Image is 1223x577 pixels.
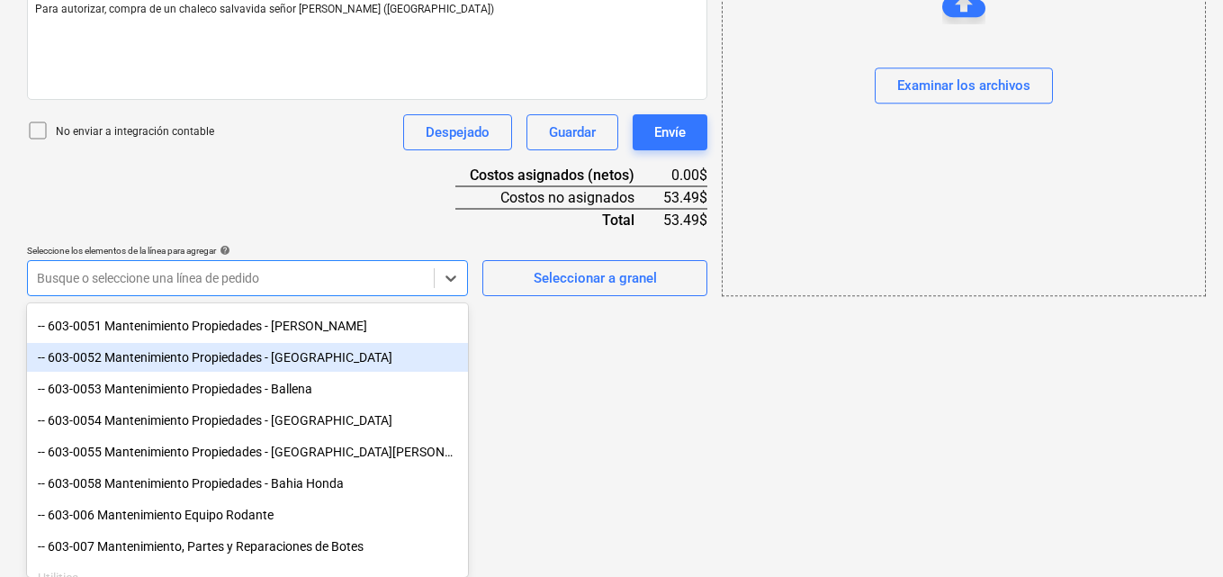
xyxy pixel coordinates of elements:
span: Para autorizar, compra de un chaleco salvavida señor [PERSON_NAME] ([GEOGRAPHIC_DATA]) [35,3,494,15]
div: -- 603-0052 Mantenimiento Propiedades - [GEOGRAPHIC_DATA] [27,343,468,372]
div: Seleccione los elementos de la línea para agregar [27,245,468,257]
div: Envíe [654,121,686,144]
div: -- 603-0053 Mantenimiento Propiedades - Ballena [27,374,468,403]
div: -- 603-0055 Mantenimiento Propiedades - San Lorenzo [27,437,468,466]
div: 53.49$ [663,209,707,230]
div: -- 603-0054 Mantenimiento Propiedades - [GEOGRAPHIC_DATA] [27,406,468,435]
div: -- 603-0051 Mantenimiento Propiedades - [PERSON_NAME] [27,311,468,340]
p: No enviar a integración contable [56,124,214,140]
div: Examinar los archivos [897,75,1030,98]
div: Total [455,209,663,230]
div: Despejado [426,121,490,144]
button: Guardar [526,114,618,150]
div: -- 603-007 Mantenimiento, Partes y Reparaciones de Botes [27,532,468,561]
div: Seleccionar a granel [534,266,657,290]
div: -- 603-0055 Mantenimiento Propiedades - [GEOGRAPHIC_DATA][PERSON_NAME] [27,437,468,466]
button: Seleccionar a granel [482,260,707,296]
div: Widget de chat [1133,491,1223,577]
div: -- 603-006 Mantenimiento Equipo Rodante [27,500,468,529]
div: 53.49$ [663,186,707,209]
button: Examinar los archivos [875,68,1053,104]
div: -- 603-0058 Mantenimiento Propiedades - Bahia Honda [27,469,468,498]
div: -- 603-0051 Mantenimiento Propiedades - Catalina [27,311,468,340]
div: 0.00$ [663,165,707,186]
div: Costos no asignados [455,186,663,209]
button: Despejado [403,114,512,150]
iframe: Chat Widget [1133,491,1223,577]
div: Costos asignados (netos) [455,165,663,186]
button: Envíe [633,114,707,150]
div: -- 603-0052 Mantenimiento Propiedades - Morro Negrito [27,343,468,372]
div: Guardar [549,121,596,144]
span: help [216,245,230,256]
div: -- 603-0054 Mantenimiento Propiedades - Punta Brava [27,406,468,435]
